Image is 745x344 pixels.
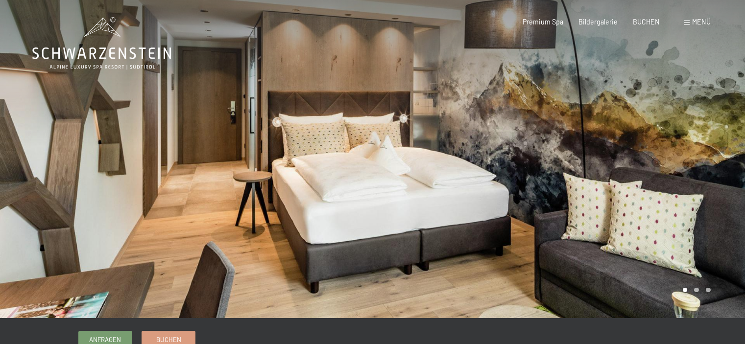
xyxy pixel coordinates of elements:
[633,18,660,26] a: BUCHEN
[156,335,181,344] span: Buchen
[89,335,121,344] span: Anfragen
[523,18,563,26] a: Premium Spa
[692,18,711,26] span: Menü
[578,18,618,26] a: Bildergalerie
